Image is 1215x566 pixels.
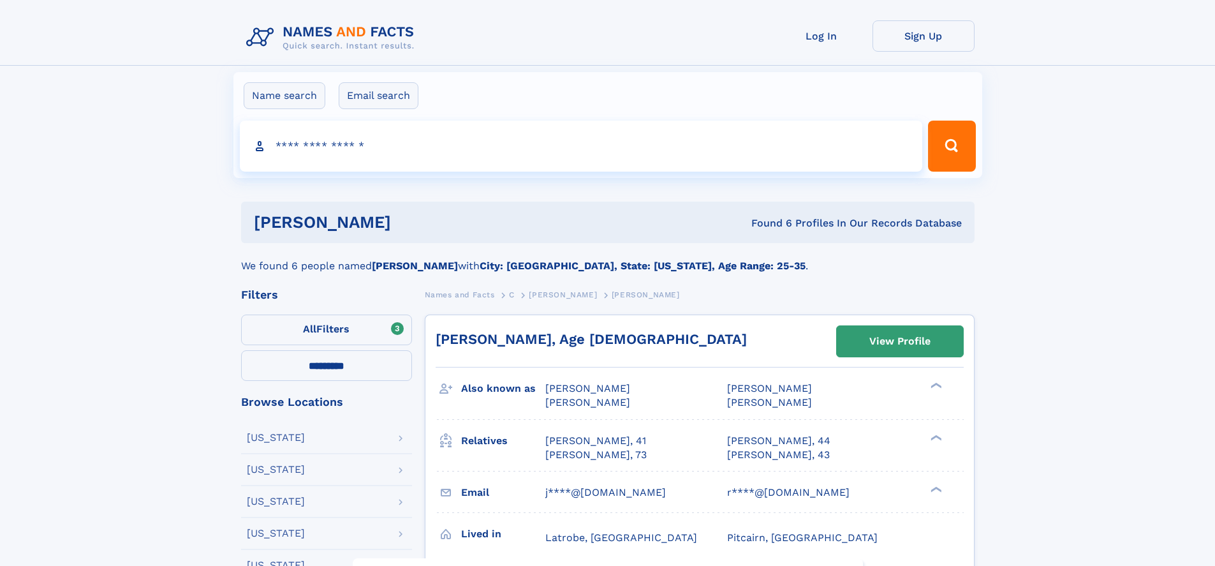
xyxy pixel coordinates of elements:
label: Filters [241,315,412,345]
span: [PERSON_NAME] [727,382,812,394]
span: [PERSON_NAME] [545,382,630,394]
a: [PERSON_NAME], 43 [727,448,830,462]
span: Pitcairn, [GEOGRAPHIC_DATA] [727,532,878,544]
span: [PERSON_NAME] [727,396,812,408]
label: Email search [339,82,418,109]
div: We found 6 people named with . [241,243,975,274]
h3: Also known as [461,378,545,399]
div: [US_STATE] [247,528,305,539]
div: Found 6 Profiles In Our Records Database [571,216,962,230]
div: [US_STATE] [247,465,305,475]
a: [PERSON_NAME], 44 [727,434,830,448]
div: [US_STATE] [247,433,305,443]
span: [PERSON_NAME] [529,290,597,299]
a: Sign Up [873,20,975,52]
div: Filters [241,289,412,301]
span: All [303,323,316,335]
span: C [509,290,515,299]
h1: [PERSON_NAME] [254,214,571,230]
a: View Profile [837,326,963,357]
button: Search Button [928,121,975,172]
span: [PERSON_NAME] [612,290,680,299]
a: C [509,287,515,302]
a: Names and Facts [425,287,495,302]
a: [PERSON_NAME], 73 [545,448,647,462]
a: Log In [770,20,873,52]
a: [PERSON_NAME], 41 [545,434,646,448]
b: City: [GEOGRAPHIC_DATA], State: [US_STATE], Age Range: 25-35 [480,260,806,272]
span: Latrobe, [GEOGRAPHIC_DATA] [545,532,697,544]
div: ❯ [927,382,943,390]
h3: Lived in [461,523,545,545]
input: search input [240,121,923,172]
a: [PERSON_NAME], Age [DEMOGRAPHIC_DATA] [436,331,747,347]
div: ❯ [927,485,943,493]
div: Browse Locations [241,396,412,408]
img: Logo Names and Facts [241,20,425,55]
label: Name search [244,82,325,109]
div: View Profile [869,327,931,356]
h3: Relatives [461,430,545,452]
span: [PERSON_NAME] [545,396,630,408]
a: [PERSON_NAME] [529,287,597,302]
h3: Email [461,482,545,503]
b: [PERSON_NAME] [372,260,458,272]
div: [US_STATE] [247,496,305,507]
div: ❯ [927,433,943,442]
